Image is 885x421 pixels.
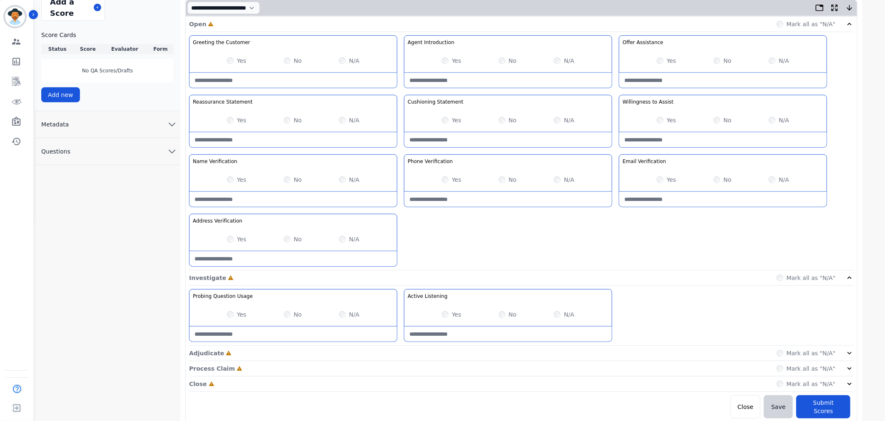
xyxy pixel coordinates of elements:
h3: Score Cards [41,31,174,39]
label: No [509,116,516,124]
svg: chevron down [167,146,177,156]
label: N/A [779,116,789,124]
label: N/A [779,57,789,65]
label: Yes [237,235,247,243]
button: Close [730,395,760,419]
p: Open [189,20,206,28]
label: N/A [564,176,574,184]
button: Questions chevron down [35,138,180,165]
label: N/A [349,310,359,319]
th: Score [74,44,102,54]
label: No [294,116,302,124]
label: N/A [349,235,359,243]
label: Yes [237,116,247,124]
label: No [294,176,302,184]
th: Status [41,44,73,54]
label: Yes [667,116,676,124]
label: N/A [779,176,789,184]
label: Yes [452,176,461,184]
span: Metadata [35,120,75,129]
label: No [294,235,302,243]
label: Yes [237,57,247,65]
label: Mark all as "N/A" [787,380,836,388]
label: No [294,57,302,65]
label: N/A [564,310,574,319]
div: No QA Scores/Drafts [41,59,174,82]
h3: Reassurance Statement [193,99,252,105]
h3: Probing Question Usage [193,293,253,300]
label: No [723,57,731,65]
h3: Willingness to Assist [623,99,673,105]
h3: Phone Verification [408,158,453,165]
h3: Greeting the Customer [193,39,250,46]
label: Mark all as "N/A" [787,364,836,373]
label: N/A [349,176,359,184]
button: Save [764,395,793,419]
img: Bordered avatar [5,7,25,27]
svg: chevron down [167,119,177,129]
button: Metadata chevron down [35,111,180,138]
p: Close [189,380,207,388]
label: Yes [237,310,247,319]
label: Yes [237,176,247,184]
h3: Address Verification [193,218,242,224]
p: Process Claim [189,364,235,373]
h3: Cushioning Statement [408,99,464,105]
label: Yes [452,116,461,124]
label: N/A [349,116,359,124]
label: N/A [564,57,574,65]
label: Yes [667,57,676,65]
label: No [509,57,516,65]
label: Mark all as "N/A" [787,274,836,282]
th: Evaluator [102,44,147,54]
p: Investigate [189,274,226,282]
button: Add new [41,87,80,102]
label: N/A [564,116,574,124]
label: Yes [452,57,461,65]
label: No [509,310,516,319]
h3: Agent Introduction [408,39,454,46]
label: N/A [349,57,359,65]
h3: Email Verification [623,158,666,165]
button: Submit Scores [796,395,850,419]
label: No [294,310,302,319]
p: Adjudicate [189,349,224,357]
label: No [723,176,731,184]
h3: Offer Assistance [623,39,663,46]
label: No [723,116,731,124]
label: Mark all as "N/A" [787,349,836,357]
span: Questions [35,147,77,156]
label: Yes [452,310,461,319]
h3: Name Verification [193,158,237,165]
th: Form [147,44,174,54]
label: No [509,176,516,184]
label: Mark all as "N/A" [787,20,836,28]
label: Yes [667,176,676,184]
h3: Active Listening [408,293,447,300]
